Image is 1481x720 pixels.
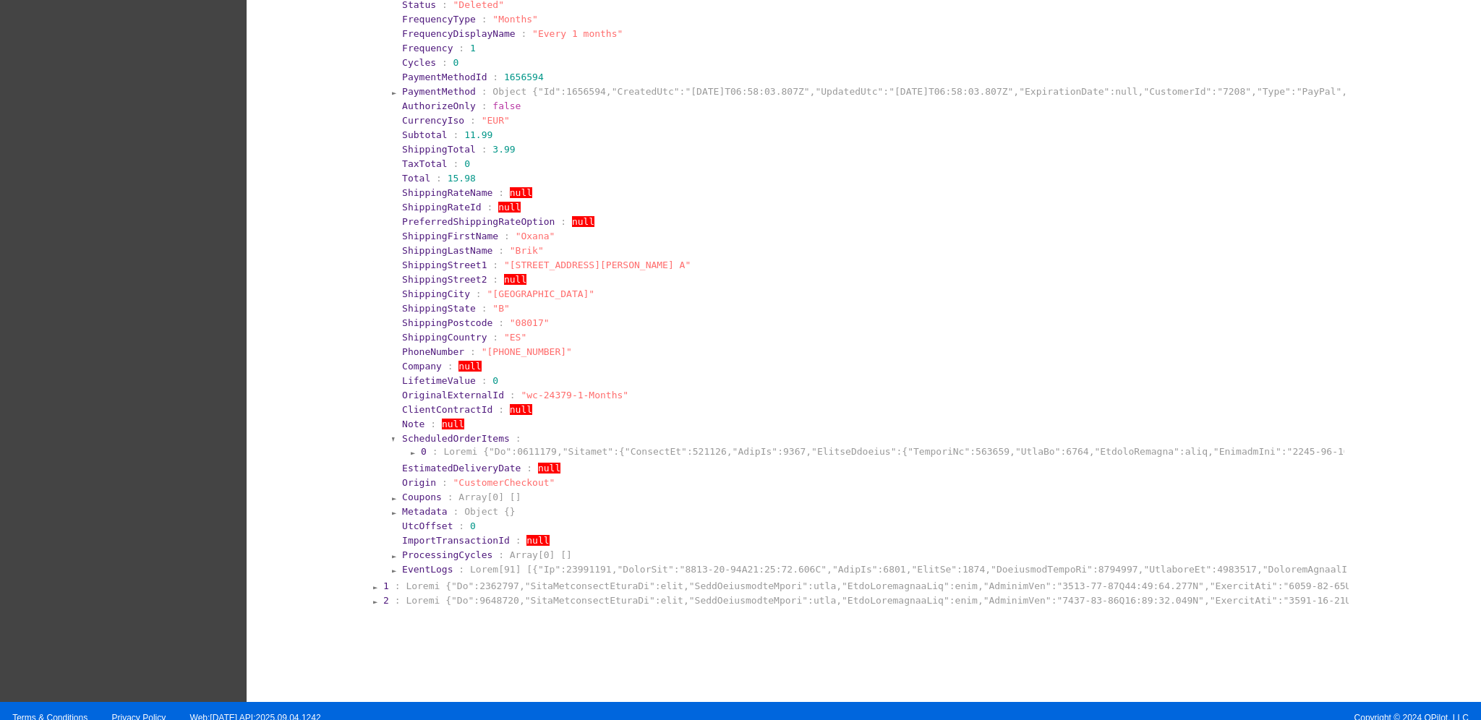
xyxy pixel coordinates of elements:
span: : [470,346,476,357]
span: : [482,86,487,97]
span: AuthorizeOnly [402,100,476,111]
span: : [498,245,504,256]
span: PaymentMethodId [402,72,487,82]
span: : [498,187,504,198]
span: null [498,202,521,213]
span: ShippingRateName [402,187,492,198]
span: "ES" [504,332,526,343]
span: : [458,564,464,575]
span: null [510,187,532,198]
span: : [492,274,498,285]
span: : [432,446,438,457]
span: ScheduledOrderItems [402,433,510,444]
span: UtcOffset [402,520,453,531]
span: : [442,57,448,68]
span: 2 [383,595,389,606]
span: : [492,72,498,82]
span: "Oxana" [516,231,555,241]
span: : [521,28,526,39]
span: ShippingCountry [402,332,487,343]
span: PreferredShippingRateOption [402,216,555,227]
span: null [458,361,481,372]
span: Array[0] [] [458,492,521,502]
span: ShippingRateId [402,202,482,213]
span: FrequencyDisplayName [402,28,516,39]
span: ShippingPostcode [402,317,492,328]
span: : [448,361,453,372]
span: ShippingFirstName [402,231,498,241]
span: : [453,158,459,169]
span: EventLogs [402,564,453,575]
span: 0 [421,446,427,457]
span: : [516,433,521,444]
span: : [395,580,401,591]
span: : [498,317,504,328]
span: LifetimeValue [402,375,476,386]
span: ImportTransactionId [402,535,510,546]
span: ShippingLastName [402,245,492,256]
span: : [436,173,442,184]
span: : [458,43,464,53]
span: : [492,332,498,343]
span: : [516,535,521,546]
span: : [504,231,510,241]
span: ClientContractId [402,404,492,415]
span: Array[0] [] [510,549,572,560]
span: : [498,404,504,415]
span: 0 [492,375,498,386]
span: EstimatedDeliveryDate [402,463,521,473]
span: null [538,463,560,473]
span: : [487,202,492,213]
span: : [498,549,504,560]
span: ShippingStreet2 [402,274,487,285]
span: : [448,492,453,502]
span: Cycles [402,57,436,68]
span: FrequencyType [402,14,476,25]
span: "[PHONE_NUMBER]" [482,346,572,357]
span: 0 [453,57,459,68]
span: 1656594 [504,72,544,82]
span: : [492,260,498,270]
span: 0 [464,158,470,169]
span: null [442,419,464,429]
span: Total [402,173,430,184]
span: PhoneNumber [402,346,464,357]
span: : [482,375,487,386]
span: Origin [402,477,436,488]
span: 1 [383,580,389,591]
span: PaymentMethod [402,86,476,97]
span: "08017" [510,317,550,328]
span: 11.99 [464,129,492,140]
span: Coupons [402,492,442,502]
span: : [482,144,487,155]
span: Subtotal [402,129,448,140]
span: false [492,100,521,111]
span: : [470,115,476,126]
span: Object {} [464,506,515,517]
span: : [560,216,566,227]
span: "EUR" [482,115,510,126]
span: "[STREET_ADDRESS][PERSON_NAME] A" [504,260,691,270]
span: : [442,477,448,488]
span: Metadata [402,506,448,517]
span: "Months" [492,14,538,25]
span: null [504,274,526,285]
span: "Every 1 months" [532,28,623,39]
span: Note [402,419,424,429]
span: 0 [470,520,476,531]
span: : [482,303,487,314]
span: "Brik" [510,245,544,256]
span: : [526,463,532,473]
span: "wc-24379-1-Months" [521,390,628,400]
span: "B" [492,303,509,314]
span: : [482,14,487,25]
span: ShippingState [402,303,476,314]
span: null [510,404,532,415]
span: CurrencyIso [402,115,464,126]
span: "[GEOGRAPHIC_DATA]" [487,288,594,299]
span: Company [402,361,442,372]
span: 1 [470,43,476,53]
span: ShippingStreet1 [402,260,487,270]
span: null [572,216,594,227]
span: : [476,288,482,299]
